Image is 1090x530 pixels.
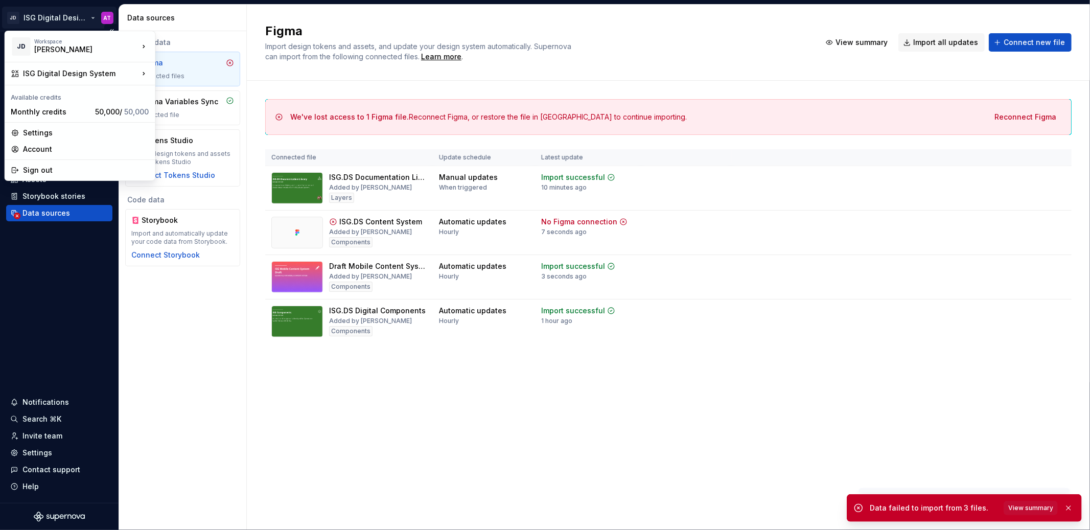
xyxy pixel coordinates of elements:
span: View summary [1008,504,1053,512]
div: Available credits [7,87,153,104]
div: Account [23,144,149,154]
div: Monthly credits [11,107,91,117]
span: 50,000 [124,107,149,116]
button: View summary [1004,501,1058,515]
div: [PERSON_NAME] [34,44,121,55]
div: Workspace [34,38,138,44]
span: 50,000 / [95,107,149,116]
div: JD [12,37,30,56]
div: ISG Digital Design System [23,68,138,79]
div: Sign out [23,165,149,175]
div: Settings [23,128,149,138]
div: Data failed to import from 3 files. [870,503,998,513]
